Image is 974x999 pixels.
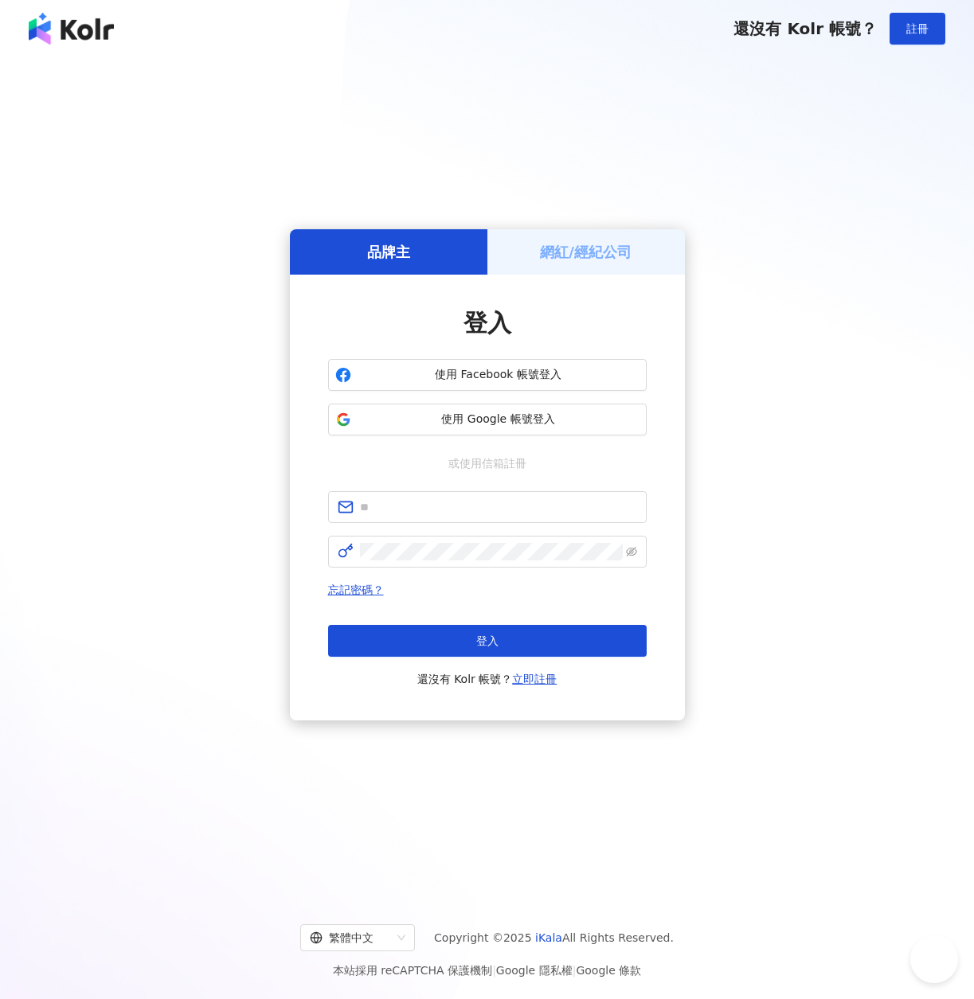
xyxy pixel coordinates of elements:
[476,634,499,647] span: 登入
[626,546,637,557] span: eye-invisible
[310,925,391,950] div: 繁體中文
[358,412,640,427] span: 使用 Google 帳號登入
[328,625,647,657] button: 登入
[367,242,410,262] h5: 品牌主
[512,673,557,685] a: 立即註冊
[906,22,929,35] span: 註冊
[576,964,641,977] a: Google 條款
[733,19,877,38] span: 還沒有 Kolr 帳號？
[333,961,641,980] span: 本站採用 reCAPTCHA 保護機制
[417,669,557,689] span: 還沒有 Kolr 帳號？
[328,583,384,596] a: 忘記密碼？
[540,242,632,262] h5: 網紅/經紀公司
[492,964,496,977] span: |
[910,935,958,983] iframe: Help Scout Beacon - Open
[29,13,114,45] img: logo
[434,928,674,947] span: Copyright © 2025 All Rights Reserved.
[437,455,538,472] span: 或使用信箱註冊
[535,931,562,944] a: iKala
[328,359,647,391] button: 使用 Facebook 帳號登入
[890,13,945,45] button: 註冊
[496,964,573,977] a: Google 隱私權
[358,367,640,383] span: 使用 Facebook 帳號登入
[328,404,647,435] button: 使用 Google 帳號登入
[464,309,511,337] span: 登入
[573,964,577,977] span: |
